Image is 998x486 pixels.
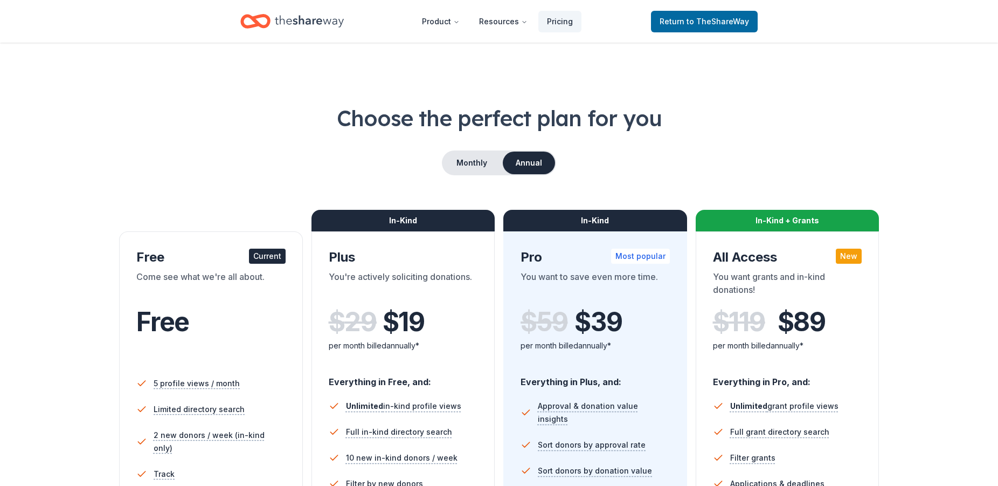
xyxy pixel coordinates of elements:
[311,210,495,231] div: In-Kind
[413,11,468,32] button: Product
[836,249,862,264] div: New
[538,439,646,451] span: Sort donors by approval rate
[136,270,286,300] div: Come see what we're all about.
[696,210,879,231] div: In-Kind + Grants
[713,339,862,352] div: per month billed annually*
[470,11,536,32] button: Resources
[651,11,758,32] a: Returnto TheShareWay
[240,9,344,34] a: Home
[687,17,749,26] span: to TheShareWay
[503,210,687,231] div: In-Kind
[730,401,838,410] span: grant profile views
[43,103,955,133] h1: Choose the perfect plan for you
[329,339,478,352] div: per month billed annually*
[521,366,670,389] div: Everything in Plus, and:
[521,270,670,300] div: You want to save even more time.
[713,366,862,389] div: Everything in Pro, and:
[778,307,826,337] span: $ 89
[611,249,670,264] div: Most popular
[503,152,555,174] button: Annual
[136,306,189,338] span: Free
[154,377,240,390] span: 5 profile views / month
[154,468,175,481] span: Track
[443,152,501,174] button: Monthly
[538,11,581,32] a: Pricing
[346,451,458,464] span: 10 new in-kind donors / week
[346,401,383,410] span: Unlimited
[346,401,461,410] span: in-kind profile views
[574,307,622,337] span: $ 39
[413,9,581,34] nav: Main
[521,339,670,352] div: per month billed annually*
[660,15,749,28] span: Return
[329,249,478,266] div: Plus
[249,249,286,264] div: Current
[730,451,775,464] span: Filter grants
[538,400,670,426] span: Approval & donation value insights
[730,426,829,439] span: Full grant directory search
[713,249,862,266] div: All Access
[136,249,286,266] div: Free
[154,429,286,455] span: 2 new donors / week (in-kind only)
[346,426,452,439] span: Full in-kind directory search
[383,307,425,337] span: $ 19
[329,366,478,389] div: Everything in Free, and:
[521,249,670,266] div: Pro
[538,464,652,477] span: Sort donors by donation value
[154,403,245,416] span: Limited directory search
[730,401,767,410] span: Unlimited
[713,270,862,300] div: You want grants and in-kind donations!
[329,270,478,300] div: You're actively soliciting donations.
